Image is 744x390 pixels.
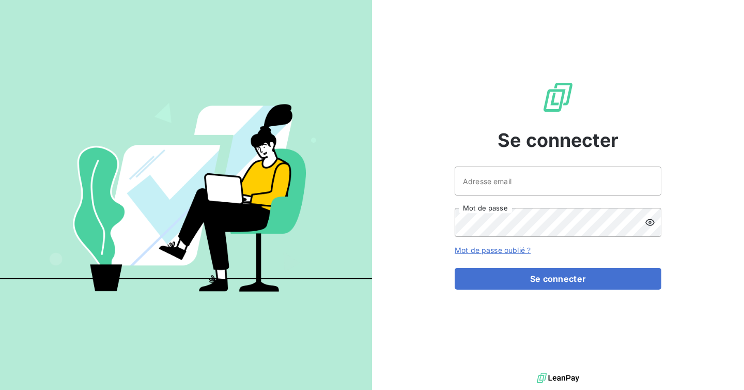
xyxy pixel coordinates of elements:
button: Se connecter [455,268,661,290]
img: logo [537,370,579,386]
span: Se connecter [498,126,618,154]
img: Logo LeanPay [541,81,575,114]
input: placeholder [455,167,661,196]
a: Mot de passe oublié ? [455,246,531,254]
